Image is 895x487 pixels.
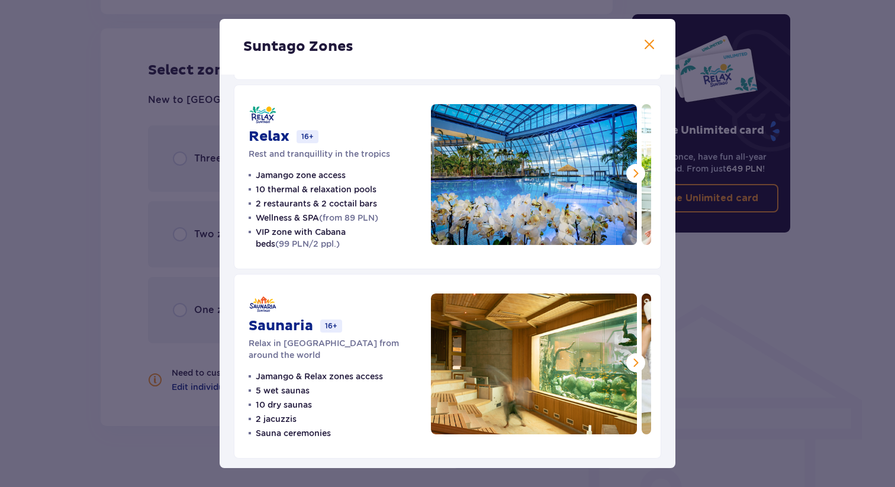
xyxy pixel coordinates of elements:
p: 2 jacuzzis [256,413,297,425]
p: Jamango & Relax zones access [256,370,383,382]
span: (99 PLN/2 ppl.) [275,239,340,249]
img: Relax [431,104,637,245]
img: Saunaria [431,294,637,434]
p: Relax [249,128,289,146]
p: Suntago Zones [243,38,353,56]
p: Jamango zone access [256,169,346,181]
span: (from 89 PLN) [319,213,378,222]
img: Saunaria logo [249,294,277,315]
p: Saunaria [249,317,313,335]
p: 10 dry saunas [256,399,312,411]
p: 16+ [320,320,342,333]
p: Wellness & SPA [256,212,378,224]
p: 10 thermal & relaxation pools [256,183,376,195]
p: VIP zone with Cabana beds [256,226,417,250]
p: 16+ [297,130,318,143]
p: Relax in [GEOGRAPHIC_DATA] from around the world [249,337,417,361]
p: Rest and tranquillity in the tropics [249,148,390,160]
img: Relax logo [249,104,277,125]
p: 2 restaurants & 2 coctail bars [256,198,377,209]
p: Sauna ceremonies [256,427,331,439]
p: 5 wet saunas [256,385,310,396]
